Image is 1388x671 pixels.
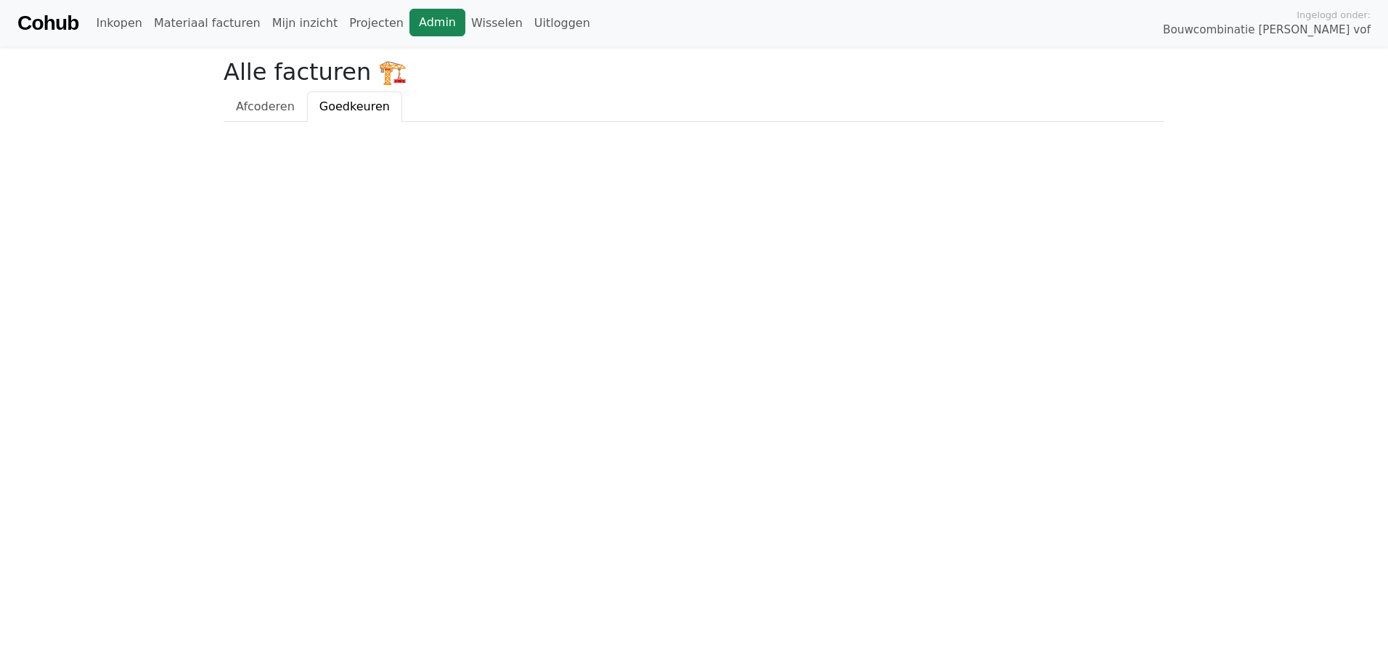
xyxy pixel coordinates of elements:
[17,6,78,41] a: Cohub
[1297,8,1371,22] span: Ingelogd onder:
[148,9,266,38] a: Materiaal facturen
[224,91,307,122] a: Afcoderen
[409,9,465,36] a: Admin
[236,99,295,113] span: Afcoderen
[307,91,402,122] a: Goedkeuren
[319,99,390,113] span: Goedkeuren
[465,9,528,38] a: Wisselen
[224,58,1164,86] h2: Alle facturen 🏗️
[266,9,344,38] a: Mijn inzicht
[90,9,147,38] a: Inkopen
[1163,22,1371,38] span: Bouwcombinatie [PERSON_NAME] vof
[528,9,596,38] a: Uitloggen
[343,9,409,38] a: Projecten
